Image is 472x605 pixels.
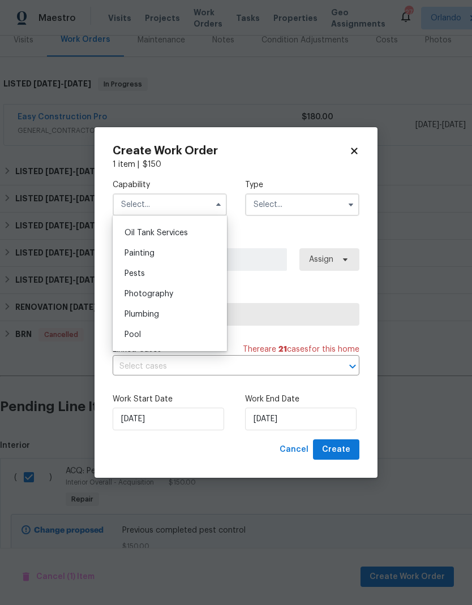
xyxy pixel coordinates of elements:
input: M/D/YYYY [113,408,224,430]
label: Work Start Date [113,394,227,405]
button: Hide options [212,198,225,211]
label: Trade Partner [113,289,359,300]
button: Show options [344,198,358,211]
div: 1 item | [113,159,359,170]
h2: Create Work Order [113,145,349,157]
span: Painting [125,249,155,257]
span: Photography [125,290,173,298]
span: Pests [125,270,145,278]
label: Work End Date [245,394,359,405]
span: Create [322,443,350,457]
button: Create [313,439,359,460]
span: Plumbing [125,310,159,318]
span: Select trade partner [122,309,350,320]
input: Select... [245,193,359,216]
button: Cancel [275,439,313,460]
span: There are case s for this home [243,344,359,355]
span: Pool [125,331,141,339]
input: M/D/YYYY [245,408,357,430]
label: Work Order Manager [113,234,359,245]
span: 21 [278,345,287,353]
span: Oil Tank Services [125,229,188,237]
button: Open [345,358,361,374]
label: Capability [113,179,227,191]
span: Assign [309,254,333,265]
input: Select cases [113,358,328,375]
span: Cancel [280,443,308,457]
label: Type [245,179,359,191]
input: Select... [113,193,227,216]
span: $ 150 [143,161,161,168]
